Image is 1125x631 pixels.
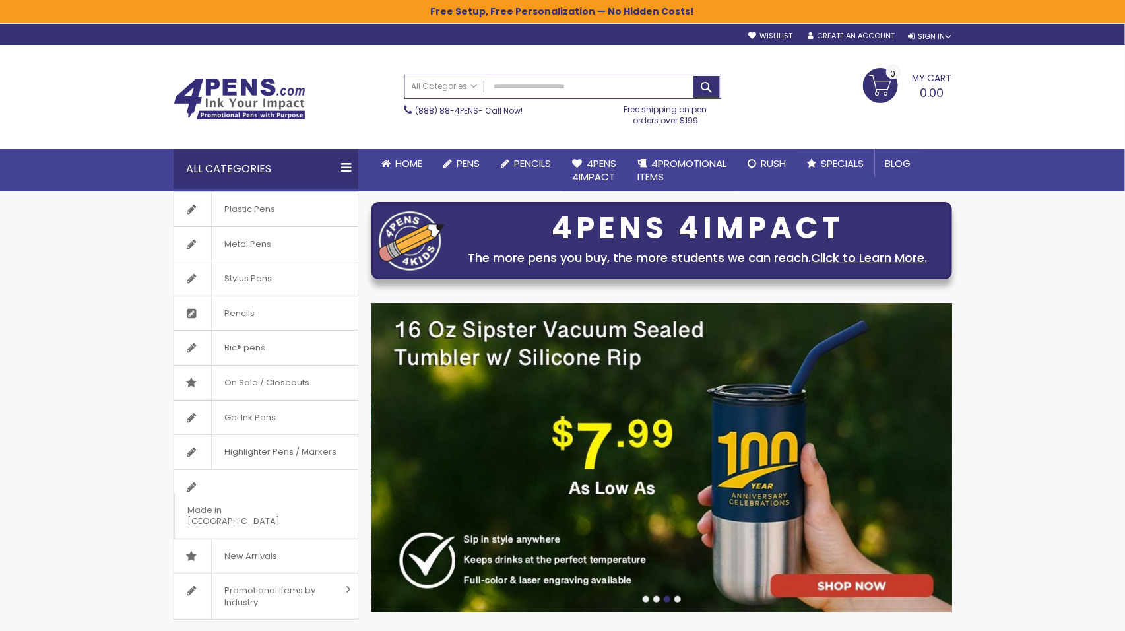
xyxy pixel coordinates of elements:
[174,227,358,261] a: Metal Pens
[174,401,358,435] a: Gel Ink Pens
[412,81,478,92] span: All Categories
[174,78,305,120] img: 4Pens Custom Pens and Promotional Products
[748,31,792,41] a: Wishlist
[211,296,269,331] span: Pencils
[797,149,875,178] a: Specials
[211,192,289,226] span: Plastic Pens
[416,105,523,116] span: - Call Now!
[211,435,350,469] span: Highlighter Pens / Markers
[451,249,945,267] div: The more pens you buy, the more students we can reach.
[379,211,445,271] img: four_pen_logo.png
[562,149,627,192] a: 4Pens4impact
[174,539,358,574] a: New Arrivals
[908,32,951,42] div: Sign In
[821,156,864,170] span: Specials
[211,227,285,261] span: Metal Pens
[174,296,358,331] a: Pencils
[405,75,484,97] a: All Categories
[174,366,358,400] a: On Sale / Closeouts
[174,470,358,539] a: Made in [GEOGRAPHIC_DATA]
[863,68,952,101] a: 0.00 0
[416,105,479,116] a: (888) 88-4PENS
[211,331,279,365] span: Bic® pens
[610,99,721,125] div: Free shipping on pen orders over $199
[174,574,358,619] a: Promotional Items by Industry
[573,156,617,183] span: 4Pens 4impact
[812,249,928,266] a: Click to Learn More.
[211,539,291,574] span: New Arrivals
[738,149,797,178] a: Rush
[211,401,290,435] span: Gel Ink Pens
[434,149,491,178] a: Pens
[174,192,358,226] a: Plastic Pens
[174,331,358,365] a: Bic® pens
[491,149,562,178] a: Pencils
[627,149,738,192] a: 4PROMOTIONALITEMS
[761,156,787,170] span: Rush
[891,67,896,80] span: 0
[451,215,945,242] div: 4PENS 4IMPACT
[396,156,423,170] span: Home
[808,31,895,41] a: Create an Account
[515,156,552,170] span: Pencils
[211,574,342,619] span: Promotional Items by Industry
[174,149,358,189] div: All Categories
[211,366,323,400] span: On Sale / Closeouts
[875,149,922,178] a: Blog
[174,435,358,469] a: Highlighter Pens / Markers
[174,493,325,539] span: Made in [GEOGRAPHIC_DATA]
[174,261,358,296] a: Stylus Pens
[885,156,911,170] span: Blog
[920,84,944,101] span: 0.00
[457,156,480,170] span: Pens
[638,156,727,183] span: 4PROMOTIONAL ITEMS
[211,261,286,296] span: Stylus Pens
[371,149,434,178] a: Home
